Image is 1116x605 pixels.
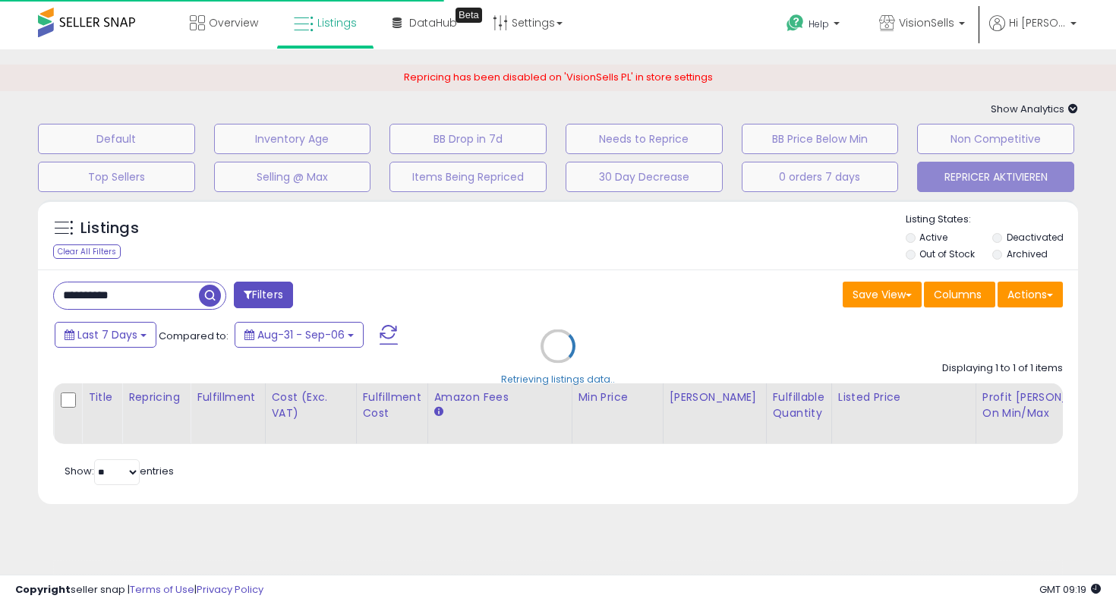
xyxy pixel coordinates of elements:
a: Terms of Use [130,582,194,597]
span: Help [809,17,829,30]
button: Top Sellers [38,162,195,192]
span: Repricing has been disabled on 'VisionSells PL' in store settings [404,70,713,84]
i: Get Help [786,14,805,33]
button: Default [38,124,195,154]
div: seller snap | | [15,583,263,597]
span: 2025-09-14 09:19 GMT [1039,582,1101,597]
div: Tooltip anchor [456,8,482,23]
button: 30 Day Decrease [566,162,723,192]
button: 0 orders 7 days [742,162,899,192]
span: Overview [209,15,258,30]
button: Selling @ Max [214,162,371,192]
span: Hi [PERSON_NAME] [1009,15,1066,30]
button: Items Being Repriced [389,162,547,192]
span: Listings [317,15,357,30]
strong: Copyright [15,582,71,597]
div: Retrieving listings data.. [501,373,615,386]
span: Show Analytics [991,102,1078,116]
a: Hi [PERSON_NAME] [989,15,1077,49]
button: Needs to Reprice [566,124,723,154]
span: DataHub [409,15,457,30]
a: Help [774,2,855,49]
button: BB Price Below Min [742,124,899,154]
button: Inventory Age [214,124,371,154]
button: BB Drop in 7d [389,124,547,154]
button: REPRICER AKTIVIEREN [917,162,1074,192]
button: Non Competitive [917,124,1074,154]
a: Privacy Policy [197,582,263,597]
span: VisionSells [899,15,954,30]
